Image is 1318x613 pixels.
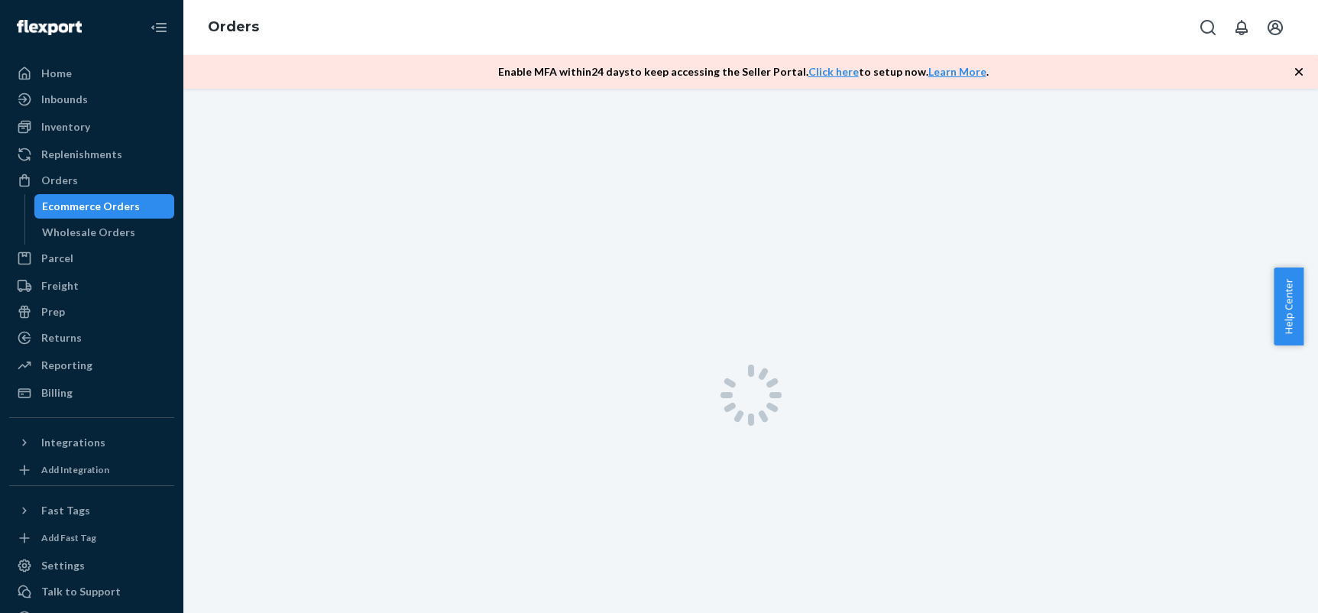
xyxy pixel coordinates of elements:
[41,278,79,294] div: Freight
[498,64,989,79] p: Enable MFA within 24 days to keep accessing the Seller Portal. to setup now. .
[9,353,174,378] a: Reporting
[1226,12,1257,43] button: Open notifications
[34,220,175,245] a: Wholesale Orders
[41,147,122,162] div: Replenishments
[41,66,72,81] div: Home
[9,498,174,523] button: Fast Tags
[9,461,174,479] a: Add Integration
[41,251,73,266] div: Parcel
[9,430,174,455] button: Integrations
[17,20,82,35] img: Flexport logo
[9,326,174,350] a: Returns
[42,199,140,214] div: Ecommerce Orders
[34,194,175,219] a: Ecommerce Orders
[41,92,88,107] div: Inbounds
[9,300,174,324] a: Prep
[9,87,174,112] a: Inbounds
[9,274,174,298] a: Freight
[41,435,105,450] div: Integrations
[9,529,174,547] a: Add Fast Tag
[9,142,174,167] a: Replenishments
[41,385,73,401] div: Billing
[9,381,174,405] a: Billing
[9,61,174,86] a: Home
[41,358,92,373] div: Reporting
[928,65,986,78] a: Learn More
[41,531,96,544] div: Add Fast Tag
[41,463,109,476] div: Add Integration
[41,304,65,319] div: Prep
[808,65,859,78] a: Click here
[1260,12,1290,43] button: Open account menu
[9,115,174,139] a: Inventory
[41,173,78,188] div: Orders
[1274,268,1303,345] button: Help Center
[41,584,121,599] div: Talk to Support
[9,553,174,578] a: Settings
[9,168,174,193] a: Orders
[196,5,271,50] ol: breadcrumbs
[42,225,135,240] div: Wholesale Orders
[208,18,259,35] a: Orders
[9,579,174,604] a: Talk to Support
[9,246,174,271] a: Parcel
[144,12,174,43] button: Close Navigation
[1193,12,1223,43] button: Open Search Box
[41,558,85,573] div: Settings
[41,119,90,135] div: Inventory
[41,330,82,345] div: Returns
[41,503,90,518] div: Fast Tags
